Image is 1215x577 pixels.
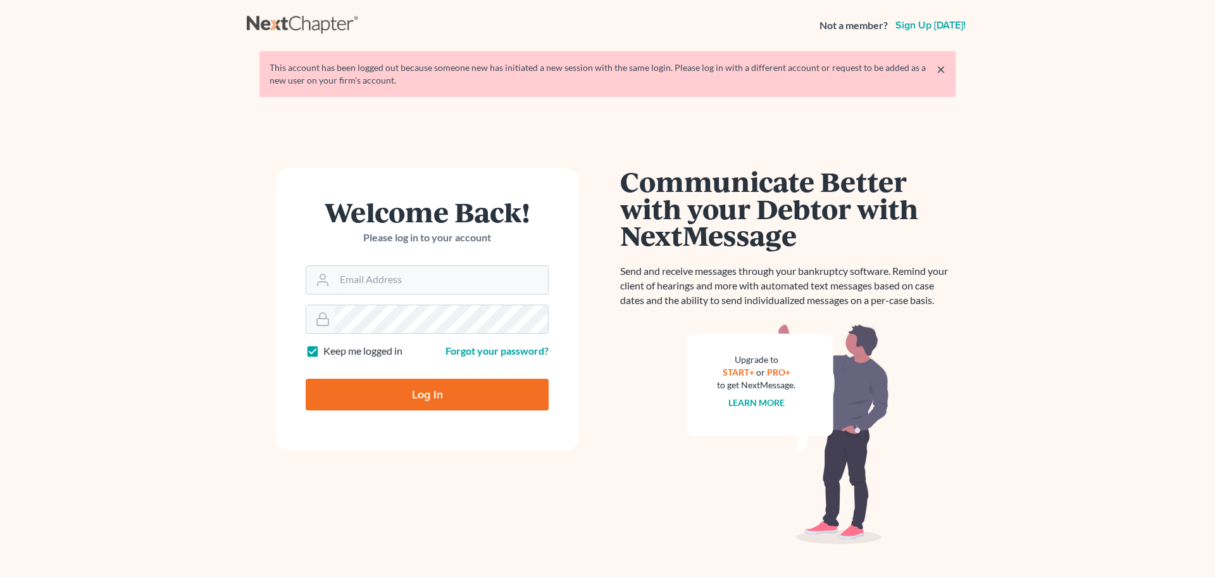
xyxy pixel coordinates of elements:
[756,367,765,377] span: or
[335,266,548,294] input: Email Address
[717,379,795,391] div: to get NextMessage.
[819,18,888,33] strong: Not a member?
[687,323,889,545] img: nextmessage_bg-59042aed3d76b12b5cd301f8e5b87938c9018125f34e5fa2b7a6b67550977c72.svg
[306,231,549,245] p: Please log in to your account
[728,397,785,408] a: Learn more
[306,198,549,225] h1: Welcome Back!
[306,379,549,410] input: Log In
[620,264,956,308] p: Send and receive messages through your bankruptcy software. Remind your client of hearings and mo...
[323,344,402,358] label: Keep me logged in
[445,345,549,357] a: Forgot your password?
[620,168,956,249] h1: Communicate Better with your Debtor with NextMessage
[893,20,968,30] a: Sign up [DATE]!
[767,367,790,377] a: PRO+
[270,61,945,87] div: This account has been logged out because someone new has initiated a new session with the same lo...
[717,353,795,366] div: Upgrade to
[723,367,754,377] a: START+
[937,61,945,77] a: ×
